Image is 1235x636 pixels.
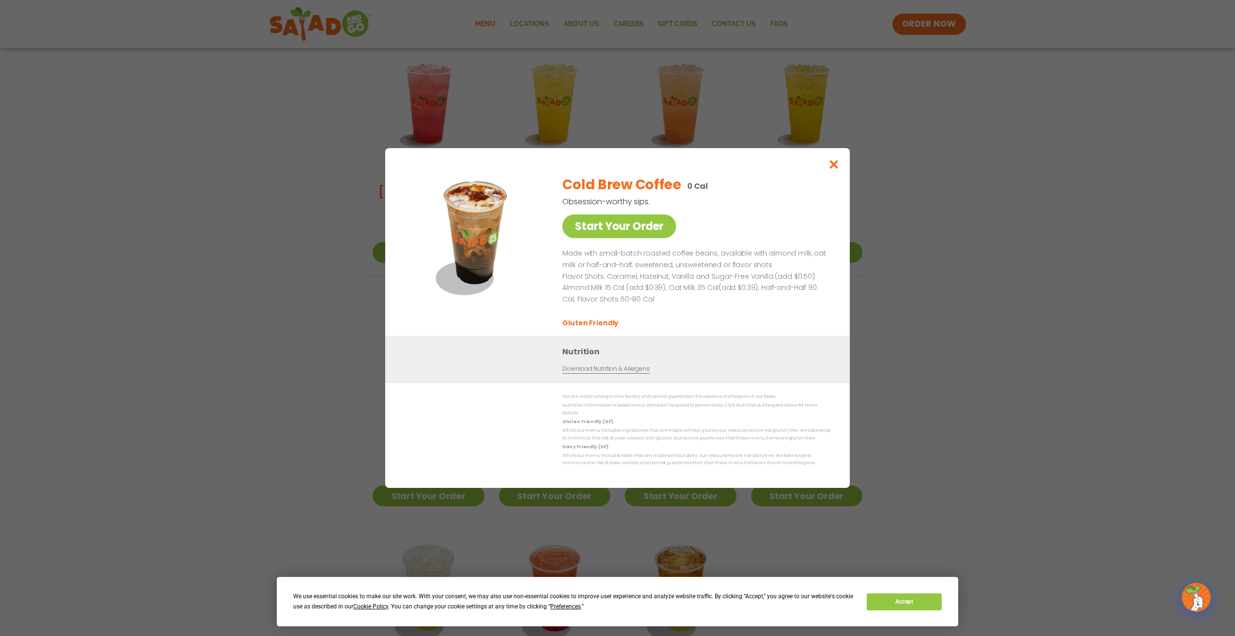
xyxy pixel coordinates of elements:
[562,196,780,208] p: Obsession-worthy sips.
[818,148,850,181] button: Close modal
[562,427,830,442] p: While our menu includes ingredients that are made without gluten, our restaurants are not gluten ...
[353,603,388,610] span: Cookie Policy
[407,167,542,303] img: Featured product photo for Cold Brew Coffee
[562,346,835,358] h3: Nutrition
[562,364,649,374] a: Download Nutrition & Allergens
[562,419,613,424] strong: Gluten Friendly (GF)
[562,283,827,306] p: Almond Milk 15 Cal (add $0.39); Oat Milk 35 Cal(add $0.39); Half-and-Half 90 Cal; Flavor Shots 50...
[562,271,827,283] p: Flavor Shots: Caramel, Hazelnut, Vanilla and Sugar-Free Vanilla (add $0.50)
[277,577,958,626] div: Cookie Consent Prompt
[1183,584,1210,611] img: wpChatIcon
[562,248,827,271] p: Made with small-batch roasted coffee beans; available with almond milk, oat milk or half-and-half...
[293,591,855,612] div: We use essential cookies to make our site work. With your consent, we may also use non-essential ...
[562,175,681,195] h2: Cold Brew Coffee
[550,603,581,610] span: Preferences
[562,444,608,450] strong: Dairy Friendly (DF)
[562,402,830,417] p: Nutrition information is based on our standard recipes and portion sizes. Click Nutrition & Aller...
[562,393,830,400] p: We are not an allergen free facility and cannot guarantee the absence of allergens in our foods.
[562,214,676,238] a: Start Your Order
[562,318,620,328] li: Gluten Friendly
[687,180,708,192] p: 0 Cal
[562,452,830,467] p: While our menu includes foods that are made without dairy, our restaurants are not dairy free. We...
[867,593,941,610] button: Accept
